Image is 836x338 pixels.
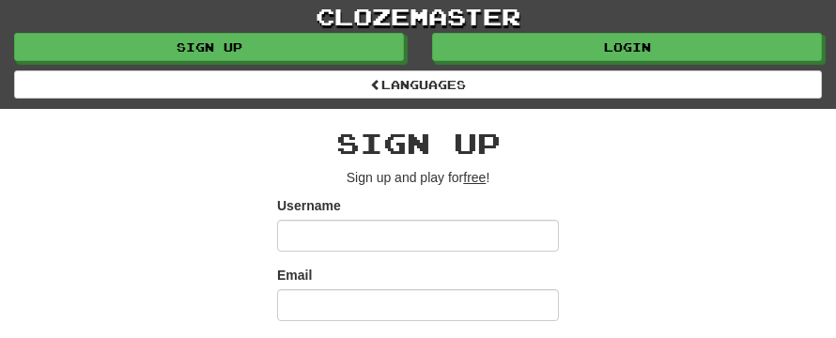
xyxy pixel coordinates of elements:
[432,33,822,61] a: Login
[277,128,559,159] h2: Sign up
[14,33,404,61] a: Sign up
[277,196,341,215] label: Username
[14,70,822,99] a: Languages
[277,266,312,284] label: Email
[463,170,486,185] u: free
[277,168,559,187] p: Sign up and play for !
